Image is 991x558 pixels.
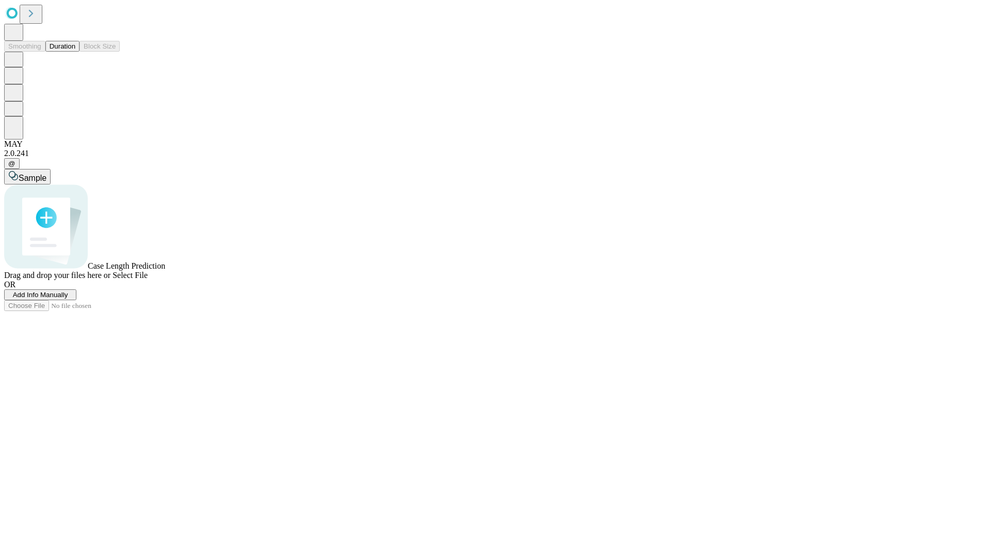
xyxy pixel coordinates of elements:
[4,280,15,289] span: OR
[8,160,15,167] span: @
[4,271,110,280] span: Drag and drop your files here or
[19,174,46,182] span: Sample
[4,139,987,149] div: MAY
[4,41,45,52] button: Smoothing
[4,149,987,158] div: 2.0.241
[4,169,51,184] button: Sample
[113,271,148,280] span: Select File
[13,291,68,299] span: Add Info Manually
[4,158,20,169] button: @
[79,41,120,52] button: Block Size
[4,289,76,300] button: Add Info Manually
[88,261,165,270] span: Case Length Prediction
[45,41,79,52] button: Duration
